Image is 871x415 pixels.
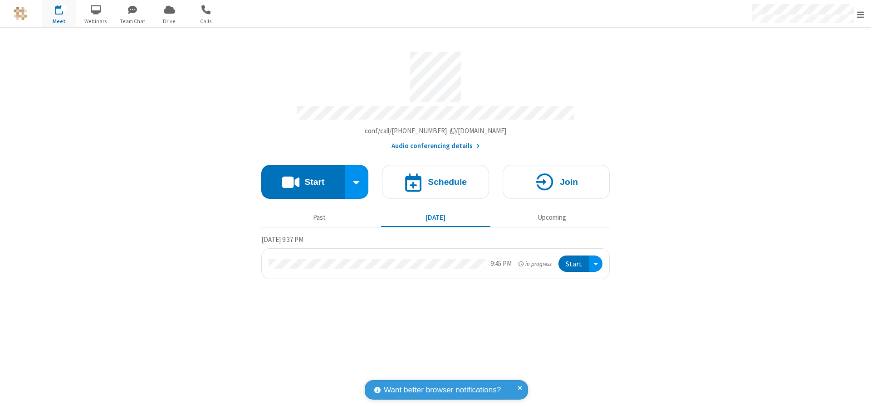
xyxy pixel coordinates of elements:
[42,17,76,25] span: Meet
[61,5,67,12] div: 1
[490,259,512,269] div: 9:45 PM
[189,17,223,25] span: Calls
[261,235,303,244] span: [DATE] 9:37 PM
[391,141,480,151] button: Audio conferencing details
[589,256,602,272] div: Open menu
[365,126,507,136] button: Copy my meeting room linkCopy my meeting room link
[265,209,374,226] button: Past
[497,209,607,226] button: Upcoming
[152,17,186,25] span: Drive
[261,45,610,151] section: Account details
[382,165,489,199] button: Schedule
[345,165,369,199] div: Start conference options
[116,17,150,25] span: Team Chat
[503,165,610,199] button: Join
[79,17,113,25] span: Webinars
[381,209,490,226] button: [DATE]
[519,260,552,268] em: in progress
[261,234,610,280] section: Today's Meetings
[558,256,589,272] button: Start
[365,126,507,135] span: Copy my meeting room link
[261,165,345,199] button: Start
[304,178,324,186] h4: Start
[384,384,501,396] span: Want better browser notifications?
[560,178,578,186] h4: Join
[14,7,27,20] img: QA Selenium DO NOT DELETE OR CHANGE
[428,178,467,186] h4: Schedule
